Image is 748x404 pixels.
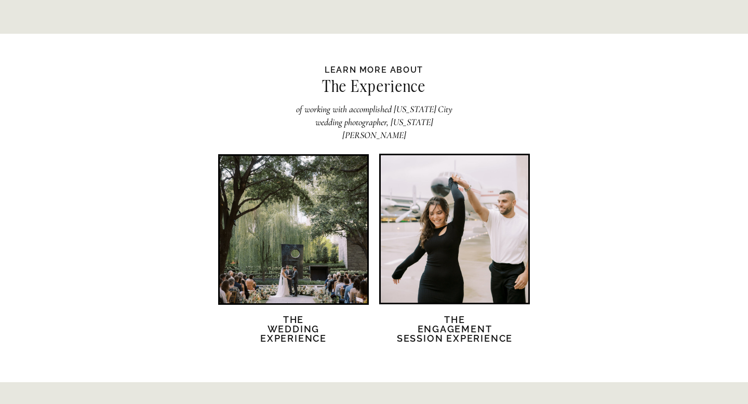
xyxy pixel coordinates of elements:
h2: The Experience [262,78,486,99]
h2: Learn more about [321,64,427,75]
a: TheWedding Experience [249,315,338,356]
a: TheEngagement session Experience [396,315,514,356]
h2: The Wedding Experience [249,315,338,356]
h2: of working with accomplished [US_STATE] City wedding photographer, [US_STATE][PERSON_NAME] [290,103,458,128]
h2: The Engagement session Experience [396,315,514,356]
